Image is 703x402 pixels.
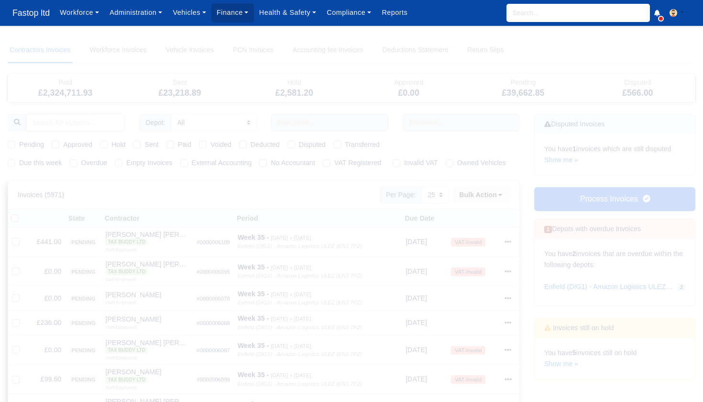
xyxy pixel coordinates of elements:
a: Administration [104,3,167,22]
a: Fastop ltd [8,4,55,22]
a: Finance [211,3,254,22]
a: Vehicles [167,3,211,22]
a: Workforce [55,3,104,22]
a: Reports [376,3,413,22]
span: Fastop ltd [8,3,55,22]
a: Compliance [321,3,376,22]
a: Health & Safety [254,3,322,22]
input: Search... [506,4,650,22]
